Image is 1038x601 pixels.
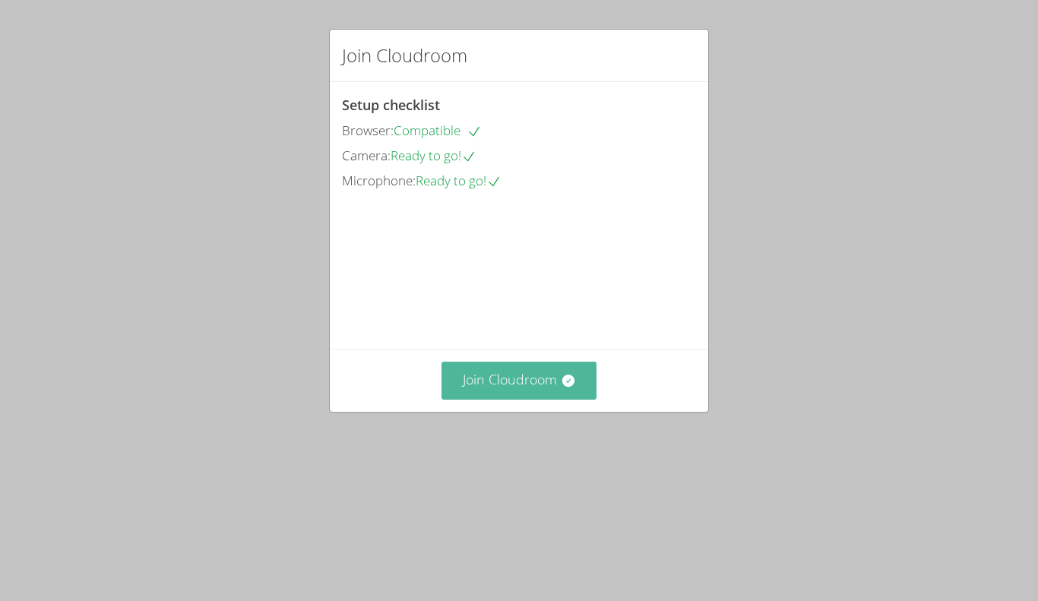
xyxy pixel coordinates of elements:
h2: Join Cloudroom [342,42,467,69]
span: Setup checklist [342,96,440,114]
span: Microphone: [342,172,416,189]
span: Ready to go! [391,147,476,164]
span: Ready to go! [416,172,502,189]
span: Camera: [342,147,391,164]
span: Compatible [394,122,482,139]
span: Browser: [342,122,394,139]
button: Join Cloudroom [441,362,597,399]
